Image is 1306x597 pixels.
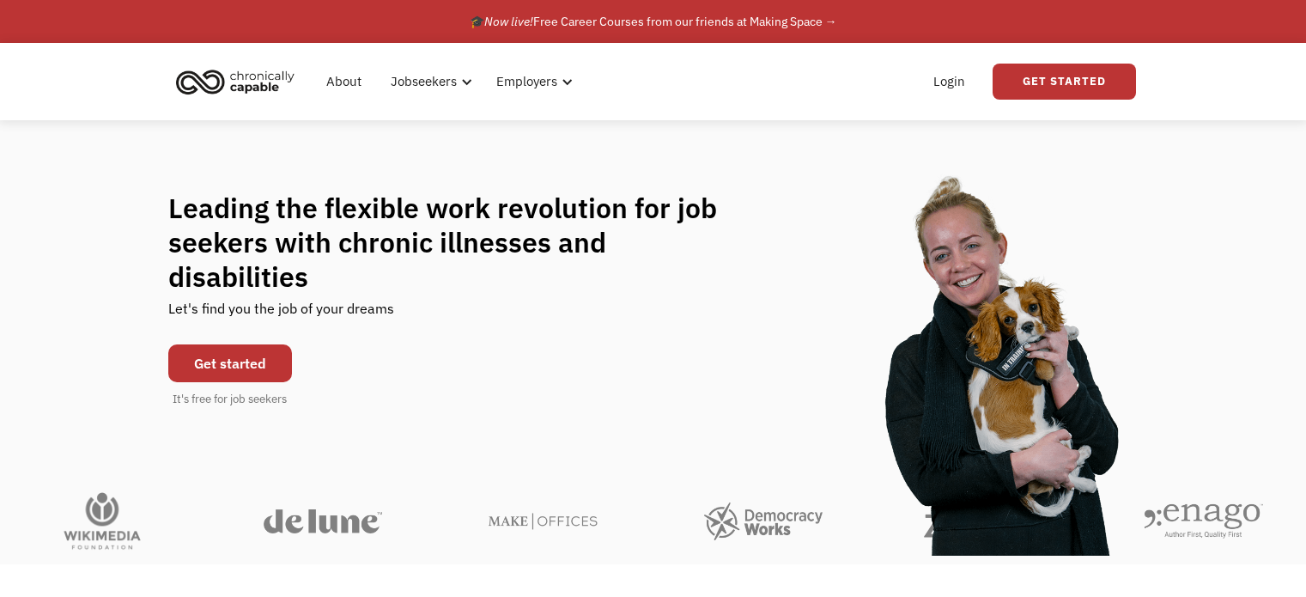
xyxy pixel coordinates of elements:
a: home [171,63,307,101]
div: 🎓 Free Career Courses from our friends at Making Space → [470,11,837,32]
img: Chronically Capable logo [171,63,300,101]
div: Jobseekers [391,71,457,92]
div: Employers [486,54,578,109]
div: Let's find you the job of your dreams [168,294,394,336]
a: Get started [168,344,292,382]
a: Login [923,54,975,109]
a: About [316,54,372,109]
div: It's free for job seekers [173,391,287,408]
div: Jobseekers [380,54,477,109]
a: Get Started [993,64,1136,100]
h1: Leading the flexible work revolution for job seekers with chronic illnesses and disabilities [168,191,750,294]
em: Now live! [484,14,533,29]
div: Employers [496,71,557,92]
